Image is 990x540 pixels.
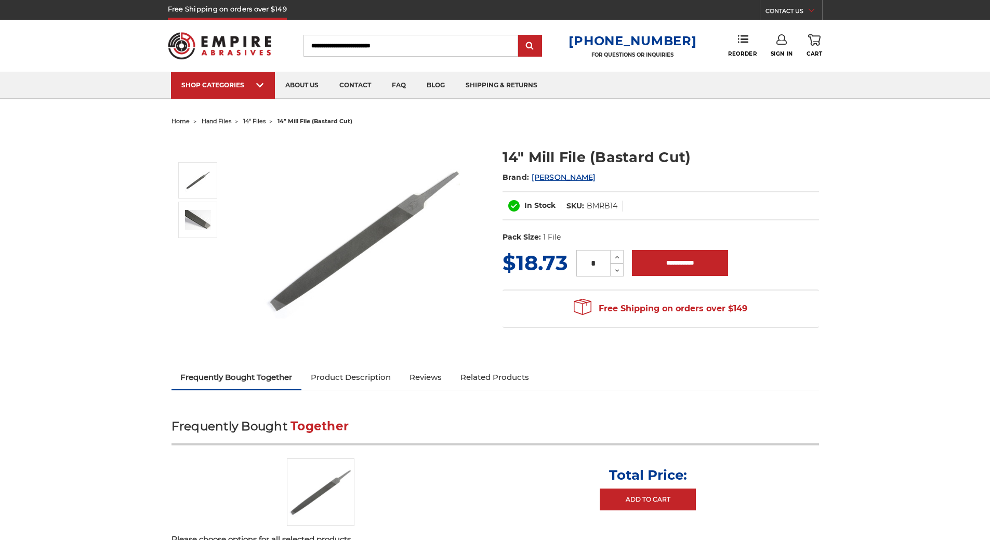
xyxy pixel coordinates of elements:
a: 14" files [243,117,266,125]
img: Empire Abrasives [168,25,272,66]
span: Cart [807,50,822,57]
a: Reorder [728,34,757,57]
img: 14" Mill File Bastard Cut [287,458,354,526]
dt: SKU: [566,201,584,212]
p: FOR QUESTIONS OR INQUIRIES [569,51,696,58]
dt: Pack Size: [503,232,541,243]
dd: BMRB14 [587,201,617,212]
a: shipping & returns [455,72,548,99]
a: hand files [202,117,231,125]
a: contact [329,72,381,99]
span: Frequently Bought [171,419,287,433]
a: Add to Cart [600,489,696,510]
span: $18.73 [503,250,568,275]
a: Related Products [451,366,538,389]
a: [PHONE_NUMBER] [569,33,696,48]
a: home [171,117,190,125]
span: Brand: [503,173,530,182]
span: Sign In [771,50,793,57]
input: Submit [520,36,540,57]
a: Product Description [301,366,400,389]
img: 14 Inch Mill metal file tool [185,210,211,230]
a: Reviews [400,366,451,389]
p: Total Price: [609,467,687,483]
span: 14" mill file (bastard cut) [278,117,352,125]
a: Frequently Bought Together [171,366,302,389]
span: Reorder [728,50,757,57]
div: SHOP CATEGORIES [181,81,265,89]
span: Together [291,419,349,433]
a: faq [381,72,416,99]
a: CONTACT US [765,5,822,20]
dd: 1 File [543,232,561,243]
a: Cart [807,34,822,57]
img: 14" Mill File Bastard Cut [185,167,211,193]
a: blog [416,72,455,99]
a: [PERSON_NAME] [532,173,595,182]
span: Free Shipping on orders over $149 [574,298,747,319]
span: In Stock [524,201,556,210]
h1: 14" Mill File (Bastard Cut) [503,147,819,167]
img: 14" Mill File Bastard Cut [260,136,468,344]
a: about us [275,72,329,99]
